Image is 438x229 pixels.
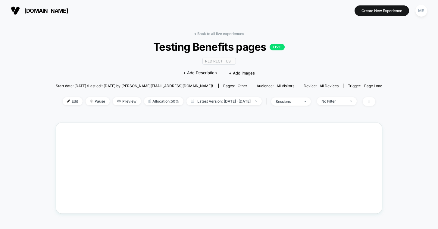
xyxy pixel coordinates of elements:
span: Latest Version: [DATE] - [DATE] [186,97,262,105]
img: calendar [191,100,194,103]
img: Visually logo [11,6,20,15]
span: other [238,84,247,88]
div: Trigger: [348,84,382,88]
button: [DOMAIN_NAME] [9,6,70,15]
span: Allocation: 50% [144,97,183,105]
span: Testing Benefits pages [72,40,366,53]
div: Pages: [223,84,247,88]
img: end [255,100,257,102]
span: All Visitors [277,84,294,88]
div: No Filter [321,99,346,103]
span: all devices [320,84,339,88]
button: ME [414,5,429,17]
span: | [265,97,271,106]
div: ME [415,5,427,17]
div: Audience: [257,84,294,88]
span: Redirect Test [202,58,236,65]
img: end [304,101,306,102]
span: Pause [86,97,110,105]
span: + Add Images [229,71,255,75]
span: Preview [113,97,141,105]
span: Edit [63,97,83,105]
img: rebalance [149,100,151,103]
span: Device: [299,84,343,88]
img: end [350,100,352,102]
a: < Back to all live experiences [194,31,244,36]
div: sessions [276,99,300,104]
span: + Add Description [183,70,217,76]
span: [DOMAIN_NAME] [24,8,68,14]
button: Create New Experience [355,5,409,16]
img: end [90,100,93,103]
img: edit [67,100,70,103]
span: Start date: [DATE] (Last edit [DATE] by [PERSON_NAME][EMAIL_ADDRESS][DOMAIN_NAME]) [56,84,213,88]
p: LIVE [270,44,285,50]
span: Page Load [364,84,382,88]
